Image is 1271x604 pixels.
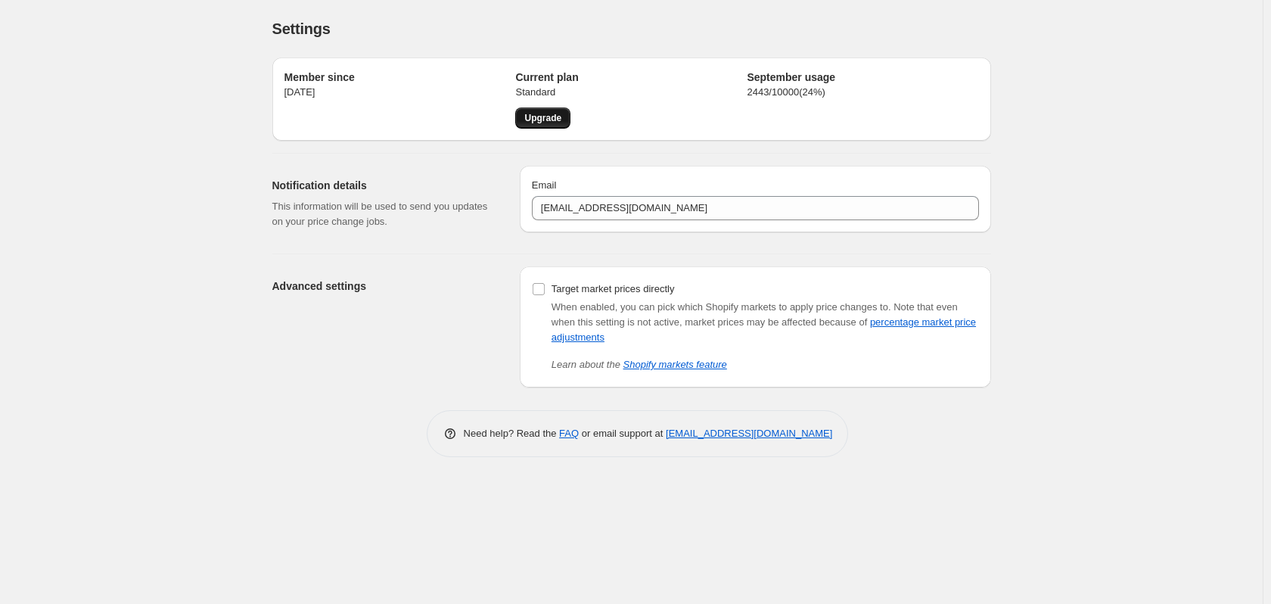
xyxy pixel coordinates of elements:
span: Need help? Read the [464,428,560,439]
span: Upgrade [524,112,561,124]
span: Email [532,179,557,191]
a: FAQ [559,428,579,439]
span: Target market prices directly [552,283,675,294]
h2: Advanced settings [272,279,496,294]
h2: September usage [747,70,978,85]
p: 2443 / 10000 ( 24 %) [747,85,978,100]
p: This information will be used to send you updates on your price change jobs. [272,199,496,229]
a: Upgrade [515,107,570,129]
p: Standard [515,85,747,100]
span: When enabled, you can pick which Shopify markets to apply price changes to. [552,301,891,313]
h2: Notification details [272,178,496,193]
span: or email support at [579,428,666,439]
a: [EMAIL_ADDRESS][DOMAIN_NAME] [666,428,832,439]
p: [DATE] [284,85,516,100]
h2: Member since [284,70,516,85]
h2: Current plan [515,70,747,85]
span: Note that even when this setting is not active, market prices may be affected because of [552,301,976,343]
a: Shopify markets feature [623,359,727,370]
i: Learn about the [552,359,727,370]
span: Settings [272,20,331,37]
